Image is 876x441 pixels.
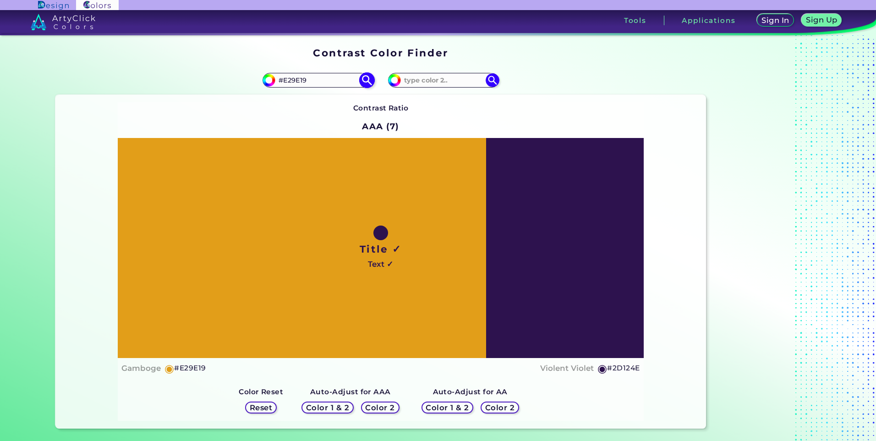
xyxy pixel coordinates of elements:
[624,17,646,24] h3: Tools
[250,404,272,411] h5: Reset
[433,387,508,396] strong: Auto-Adjust for AA
[365,404,394,411] h5: Color 2
[38,1,69,10] img: ArtyClick Design logo
[682,17,735,24] h3: Applications
[239,387,283,396] strong: Color Reset
[540,362,594,375] h4: Violent Violet
[174,362,206,374] h5: #E29E19
[164,363,175,374] h5: ◉
[275,74,361,86] input: type color 1..
[607,362,640,374] h5: #2D124E
[757,14,794,27] a: Sign In
[368,258,393,271] h4: Text ✓
[358,116,403,136] h2: AAA (7)
[401,74,486,86] input: type color 2..
[597,363,608,374] h5: ◉
[806,16,837,23] h5: Sign Up
[761,17,789,24] h5: Sign In
[31,14,95,30] img: logo_artyclick_colors_white.svg
[360,242,402,256] h1: Title ✓
[426,404,469,411] h5: Color 1 & 2
[485,404,515,411] h5: Color 2
[486,73,499,87] img: icon search
[359,72,375,88] img: icon search
[121,362,161,375] h4: Gamboge
[313,46,448,60] h1: Contrast Color Finder
[310,387,391,396] strong: Auto-Adjust for AAA
[801,14,842,27] a: Sign Up
[353,104,409,112] strong: Contrast Ratio
[306,404,349,411] h5: Color 1 & 2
